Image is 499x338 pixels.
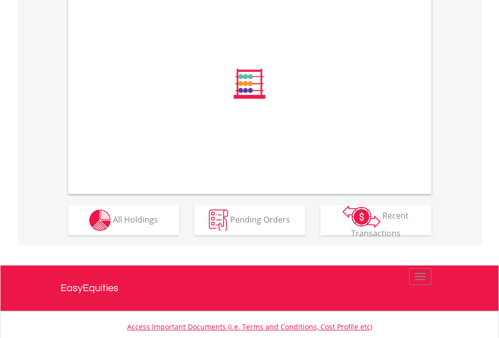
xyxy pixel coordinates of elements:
[194,205,305,235] button: Pending Orders
[113,214,158,225] span: All Holdings
[230,214,290,225] span: Pending Orders
[127,322,372,331] a: Access Important Documents (i.e. Terms and Conditions, Cost Profile etc)
[343,206,380,228] img: transactions-zar-wht.png
[209,210,228,231] img: pending_instructions-wht.png
[68,205,179,235] button: All Holdings
[61,265,439,311] a: EasyEquities
[89,210,111,231] img: holdings-wht.png
[320,205,431,235] button: Recent Transactions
